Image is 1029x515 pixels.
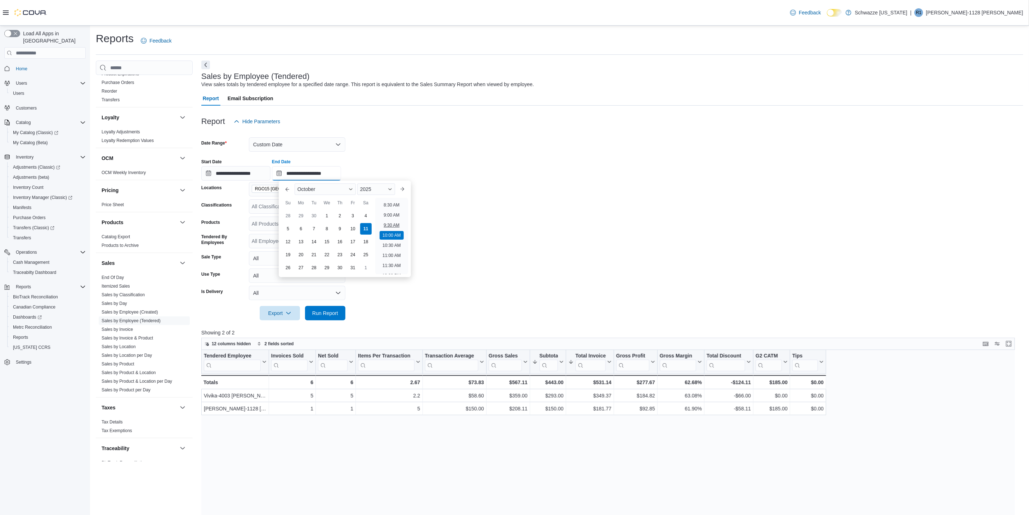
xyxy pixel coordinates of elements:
[272,159,291,165] label: End Date
[7,257,89,267] button: Cash Management
[178,444,187,453] button: Traceability
[358,353,415,371] div: Items Per Transaction
[347,262,359,274] div: day-31
[10,313,86,321] span: Dashboards
[375,198,408,274] ul: Time
[10,223,86,232] span: Transfers (Classic)
[102,344,136,349] a: Sales by Location
[13,235,31,241] span: Transfers
[271,353,308,360] div: Invoices Sold
[13,205,31,210] span: Manifests
[7,138,89,148] button: My Catalog (Beta)
[102,97,120,103] span: Transfers
[271,353,313,371] button: Invoices Sold
[295,236,307,248] div: day-13
[271,353,308,371] div: Invoices Sold
[7,322,89,332] button: Metrc Reconciliation
[347,223,359,235] div: day-10
[926,8,1023,17] p: [PERSON_NAME]-1128 [PERSON_NAME]
[10,163,63,172] a: Adjustments (Classic)
[616,353,655,371] button: Gross Profit
[380,231,404,240] li: 10:00 AM
[489,353,528,371] button: Gross Sales
[10,173,86,182] span: Adjustments (beta)
[616,353,649,360] div: Gross Profit
[102,259,177,267] button: Sales
[102,318,161,323] a: Sales by Employee (Tendered)
[102,243,139,248] a: Products to Archive
[1,152,89,162] button: Inventory
[254,339,296,348] button: 2 fields sorted
[102,88,117,94] span: Reorder
[16,120,31,125] span: Catalog
[4,60,86,386] nav: Complex example
[282,262,294,274] div: day-26
[201,289,223,294] label: Is Delivery
[576,353,606,360] div: Total Invoiced
[318,353,348,360] div: Net Sold
[347,236,359,248] div: day-17
[659,353,696,371] div: Gross Margin
[334,210,346,222] div: day-2
[242,118,280,125] span: Hide Parameters
[13,215,46,221] span: Purchase Orders
[102,327,133,332] a: Sales by Invoice
[204,353,261,360] div: Tendered Employee
[102,428,132,433] a: Tax Exemptions
[102,138,154,143] span: Loyalty Redemption Values
[380,251,404,260] li: 11:00 AM
[13,118,33,127] button: Catalog
[576,353,606,371] div: Total Invoiced
[1005,339,1013,348] button: Enter fullscreen
[916,8,921,17] span: R1
[102,301,127,306] a: Sales by Day
[102,404,177,411] button: Taxes
[178,154,187,163] button: OCM
[102,379,172,384] a: Sales by Product & Location per Day
[321,249,333,261] div: day-22
[13,130,58,136] span: My Catalog (Classic)
[260,306,300,320] button: Export
[489,353,522,360] div: Gross Sales
[7,172,89,182] button: Adjustments (beta)
[13,140,48,146] span: My Catalog (Beta)
[10,258,52,267] a: Cash Management
[321,223,333,235] div: day-8
[13,79,30,88] button: Users
[380,241,404,250] li: 10:30 AM
[138,34,174,48] a: Feedback
[10,234,34,242] a: Transfers
[13,174,49,180] span: Adjustments (beta)
[295,210,307,222] div: day-29
[10,333,86,342] span: Reports
[914,8,923,17] div: Rebekah-1128 Castillo
[13,358,86,367] span: Settings
[380,261,404,270] li: 11:30 AM
[102,292,145,297] a: Sales by Classification
[10,163,86,172] span: Adjustments (Classic)
[203,91,219,106] span: Report
[10,183,86,192] span: Inventory Count
[102,129,140,135] span: Loyalty Adjustments
[10,293,61,301] a: BioTrack Reconciliation
[14,9,47,16] img: Cova
[425,353,478,371] div: Transaction Average
[7,213,89,223] button: Purchase Orders
[13,118,86,127] span: Catalog
[10,213,86,222] span: Purchase Orders
[102,361,134,367] a: Sales by Product
[308,236,320,248] div: day-14
[13,153,86,161] span: Inventory
[282,223,294,235] div: day-5
[308,210,320,222] div: day-30
[102,336,153,341] a: Sales by Invoice & Product
[102,129,140,134] a: Loyalty Adjustments
[792,353,818,371] div: Tips
[10,203,86,212] span: Manifests
[792,353,824,371] button: Tips
[13,104,40,112] a: Customers
[249,137,345,152] button: Custom Date
[178,218,187,227] button: Products
[178,259,187,267] button: Sales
